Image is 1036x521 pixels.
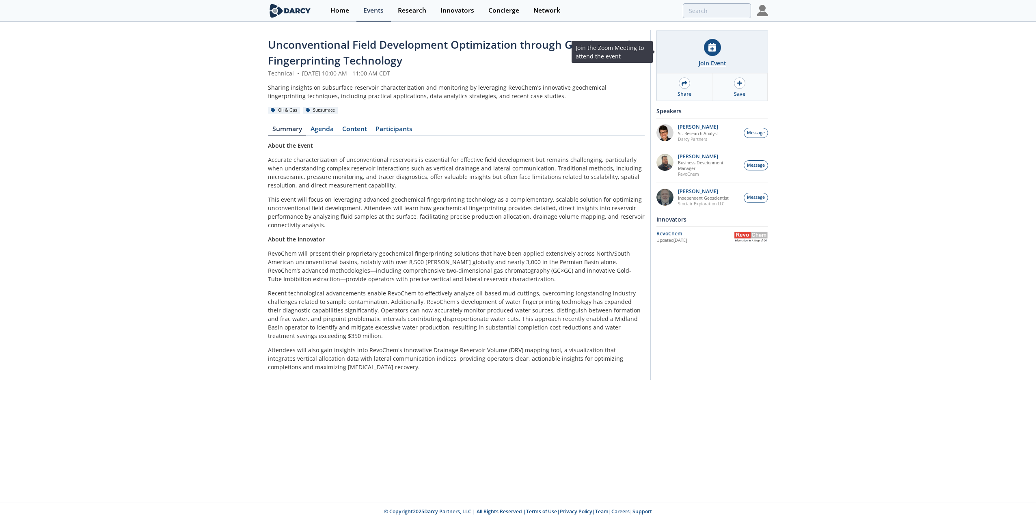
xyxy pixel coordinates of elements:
[296,69,300,77] span: •
[526,508,557,515] a: Terms of Use
[268,195,645,229] p: This event will focus on leveraging advanced geochemical fingerprinting technology as a complemen...
[656,189,673,206] img: 790b61d6-77b3-4134-8222-5cb555840c93
[678,90,691,98] div: Share
[268,4,312,18] img: logo-wide.svg
[683,3,751,18] input: Advanced Search
[268,346,645,371] p: Attendees will also gain insights into RevoChem's innovative Drainage Reservoir Volume (DRV) mapp...
[303,107,338,114] div: Subsurface
[268,69,645,78] div: Technical [DATE] 10:00 AM - 11:00 AM CDT
[747,194,765,201] span: Message
[734,232,768,242] img: RevoChem
[656,237,734,244] div: Updated [DATE]
[678,189,729,194] p: [PERSON_NAME]
[268,142,313,149] strong: About the Event
[656,230,734,237] div: RevoChem
[268,289,645,340] p: Recent technological advancements enable RevoChem to effectively analyze oil-based mud cuttings, ...
[268,155,645,189] p: Accurate characterization of unconventional reservoirs is essential for effective field developme...
[533,7,560,14] div: Network
[595,508,609,515] a: Team
[678,124,718,130] p: [PERSON_NAME]
[656,230,768,244] a: RevoChem Updated[DATE] RevoChem
[440,7,474,14] div: Innovators
[656,104,768,118] div: Speakers
[268,126,306,136] a: Summary
[488,7,519,14] div: Concierge
[744,128,768,138] button: Message
[268,107,300,114] div: Oil & Gas
[656,154,673,171] img: 2k2ez1SvSiOh3gKHmcgF
[678,201,729,207] p: Sinclair Exploration LLC
[611,508,630,515] a: Careers
[268,83,645,100] div: Sharing insights on subsurface reservoir characterization and monitoring by leveraging RevoChem's...
[678,171,740,177] p: RevoChem
[330,7,349,14] div: Home
[757,5,768,16] img: Profile
[747,162,765,169] span: Message
[678,131,718,136] p: Sr. Research Analyst
[268,235,325,243] strong: About the Innovator
[656,124,673,141] img: pfbUXw5ZTiaeWmDt62ge
[744,160,768,170] button: Message
[699,59,726,67] div: Join Event
[747,130,765,136] span: Message
[218,508,818,515] p: © Copyright 2025 Darcy Partners, LLC | All Rights Reserved | | | | |
[744,193,768,203] button: Message
[678,160,740,171] p: Business Development Manager
[268,249,645,283] p: RevoChem will present their proprietary geochemical fingerprinting solutions that have been appli...
[632,508,652,515] a: Support
[678,195,729,201] p: Independent Geoscientist
[268,37,630,68] span: Unconventional Field Development Optimization through Geochemical Fingerprinting Technology
[734,90,745,98] div: Save
[363,7,384,14] div: Events
[678,154,740,159] p: [PERSON_NAME]
[398,7,426,14] div: Research
[338,126,371,136] a: Content
[656,212,768,226] div: Innovators
[560,508,592,515] a: Privacy Policy
[306,126,338,136] a: Agenda
[371,126,417,136] a: Participants
[678,136,718,142] p: Darcy Partners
